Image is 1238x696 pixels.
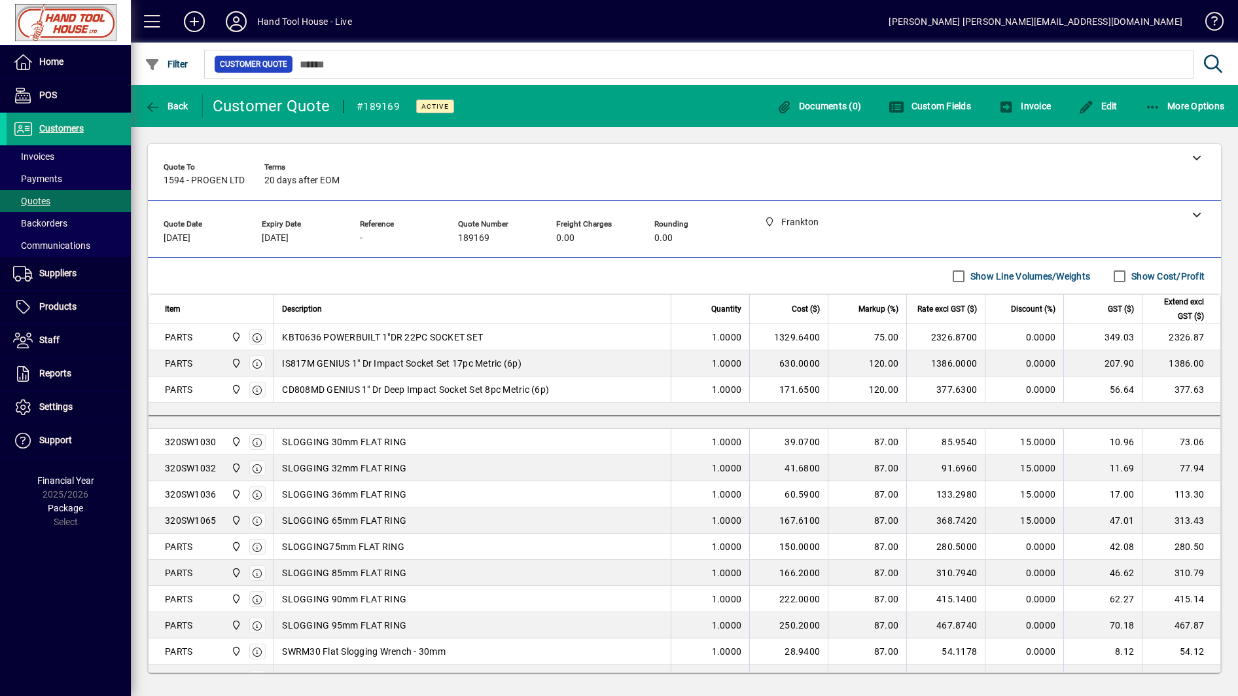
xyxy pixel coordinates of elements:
[889,101,971,111] span: Custom Fields
[915,619,977,632] div: 467.8740
[858,302,898,316] span: Markup (%)
[1142,507,1220,534] td: 313.43
[228,592,243,606] span: Frankton
[828,560,906,586] td: 87.00
[985,665,1063,691] td: 0.0000
[985,638,1063,665] td: 0.0000
[712,383,742,396] span: 1.0000
[917,302,977,316] span: Rate excl GST ($)
[828,534,906,560] td: 87.00
[985,612,1063,638] td: 0.0000
[828,324,906,350] td: 75.00
[776,101,861,111] span: Documents (0)
[37,475,94,486] span: Financial Year
[1063,324,1142,350] td: 349.03
[282,331,483,344] span: KBT0636 POWERBUILT 1"DR 22PC SOCKET SET
[165,462,216,475] div: 320SW1032
[915,462,977,475] div: 91.6960
[556,233,575,244] span: 0.00
[749,586,828,612] td: 222.0000
[1078,101,1118,111] span: Edit
[7,391,131,424] a: Settings
[1063,534,1142,560] td: 42.08
[712,488,742,501] span: 1.0000
[1063,586,1142,612] td: 62.27
[13,174,62,184] span: Payments
[165,435,216,449] div: 320SW1030
[282,435,406,449] span: SLOGGING 30mm FLAT RING
[828,638,906,665] td: 87.00
[1142,324,1220,350] td: 2326.87
[39,335,60,345] span: Staff
[712,645,742,658] span: 1.0000
[13,196,50,206] span: Quotes
[228,356,243,371] span: Frankton
[1063,429,1142,455] td: 10.96
[968,270,1090,283] label: Show Line Volumes/Weights
[654,233,673,244] span: 0.00
[712,357,742,370] span: 1.0000
[712,331,742,344] span: 1.0000
[141,94,192,118] button: Back
[1142,534,1220,560] td: 280.50
[228,487,243,502] span: Frankton
[1129,270,1205,283] label: Show Cost/Profit
[1063,612,1142,638] td: 70.18
[915,357,977,370] div: 1386.0000
[828,481,906,507] td: 87.00
[915,566,977,579] div: 310.7940
[7,145,131,168] a: Invoices
[712,671,742,684] span: 1.0000
[282,566,406,579] span: SLOGGING 85mm FLAT RING
[915,645,977,658] div: 54.1178
[749,560,828,586] td: 166.2000
[220,58,287,71] span: Customer Quote
[712,462,742,475] span: 1.0000
[213,96,330,117] div: Customer Quote
[985,429,1063,455] td: 15.0000
[711,302,741,316] span: Quantity
[749,665,828,691] td: 32.1400
[999,101,1051,111] span: Invoice
[228,566,243,580] span: Frankton
[1063,665,1142,691] td: 9.02
[7,234,131,257] a: Communications
[131,94,203,118] app-page-header-button: Back
[828,586,906,612] td: 87.00
[712,619,742,632] span: 1.0000
[712,540,742,553] span: 1.0000
[749,638,828,665] td: 28.9400
[1063,455,1142,481] td: 11.69
[228,382,243,397] span: Frankton
[228,513,243,528] span: Frankton
[995,94,1054,118] button: Invoice
[828,612,906,638] td: 87.00
[985,481,1063,507] td: 15.0000
[1063,350,1142,376] td: 207.90
[985,586,1063,612] td: 0.0000
[828,350,906,376] td: 120.00
[39,123,84,134] span: Customers
[7,257,131,290] a: Suppliers
[165,540,192,553] div: PARTS
[749,507,828,534] td: 167.6100
[282,462,406,475] span: SLOGGING 32mm FLAT RING
[165,488,216,501] div: 320SW1036
[165,566,192,579] div: PARTS
[282,302,322,316] span: Description
[173,10,215,33] button: Add
[749,429,828,455] td: 39.0700
[165,383,192,396] div: PARTS
[282,488,406,501] span: SLOGGING 36mm FLAT RING
[712,435,742,449] span: 1.0000
[985,507,1063,534] td: 15.0000
[828,429,906,455] td: 87.00
[749,612,828,638] td: 250.2000
[1063,376,1142,403] td: 56.64
[1142,94,1228,118] button: More Options
[828,507,906,534] td: 87.00
[165,514,216,527] div: 320SW1065
[145,101,188,111] span: Back
[1142,481,1220,507] td: 113.30
[39,90,57,100] span: POS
